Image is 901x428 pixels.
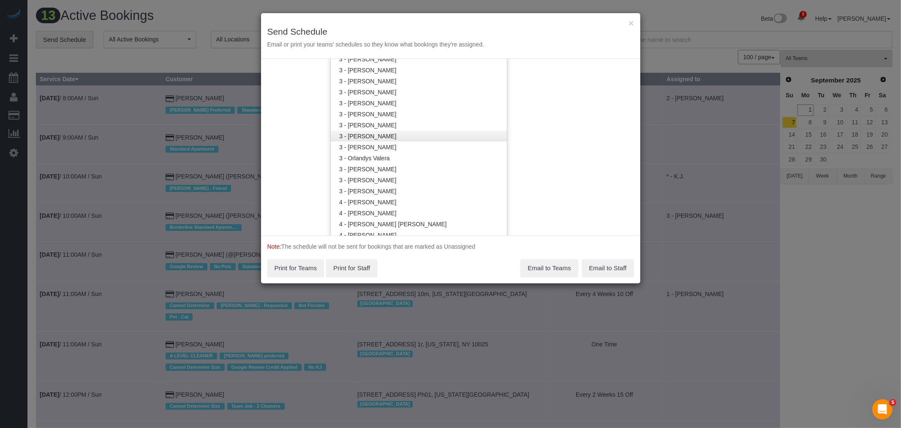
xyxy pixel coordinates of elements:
a: 3 - Orlandys Valera [331,153,507,164]
button: Email to Staff [582,259,634,277]
span: 5 [890,399,896,406]
button: Email to Teams [520,259,578,277]
p: The schedule will not be sent for bookings that are marked as Unassigned [267,242,634,251]
a: 4 - [PERSON_NAME] [331,197,507,208]
a: 3 - [PERSON_NAME] [331,65,507,76]
a: 3 - [PERSON_NAME] [331,131,507,142]
a: 3 - [PERSON_NAME] [331,98,507,109]
button: Print for Staff [326,259,377,277]
p: Email or print your teams' schedules so they know what bookings they're assigned. [267,40,634,49]
a: 3 - [PERSON_NAME] [331,87,507,98]
a: 4 - [PERSON_NAME] [PERSON_NAME] [331,219,507,230]
a: 3 - [PERSON_NAME] [331,164,507,175]
a: 4 - [PERSON_NAME] [331,230,507,241]
a: 3 - [PERSON_NAME] [331,54,507,65]
a: 3 - [PERSON_NAME] [331,186,507,197]
a: 3 - [PERSON_NAME] [331,120,507,131]
a: 3 - [PERSON_NAME] [331,109,507,120]
button: Print for Teams [267,259,324,277]
a: 3 - [PERSON_NAME] [331,76,507,87]
h3: Send Schedule [267,27,634,36]
iframe: Intercom live chat [872,399,893,420]
a: 3 - [PERSON_NAME] [331,142,507,153]
span: Note: [267,243,281,250]
button: × [629,19,634,27]
a: 3 - [PERSON_NAME] [331,175,507,186]
a: 4 - [PERSON_NAME] [331,208,507,219]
